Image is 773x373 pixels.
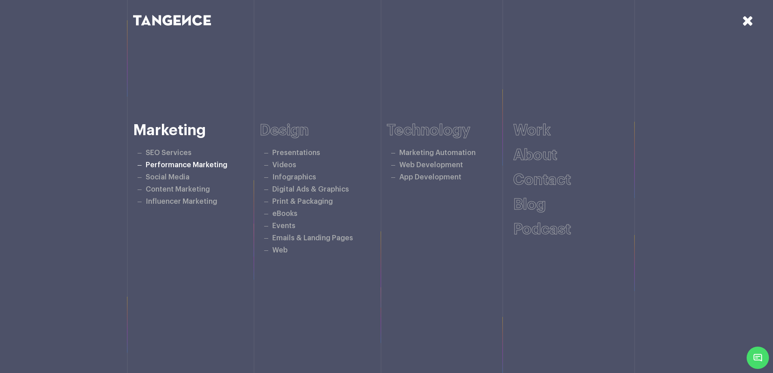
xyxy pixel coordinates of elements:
a: eBooks [272,210,297,217]
a: Social Media [146,174,189,181]
a: Influencer Marketing [146,198,217,205]
a: Presentations [272,149,320,156]
a: Web [272,247,288,254]
a: Contact [513,172,571,188]
h6: Design [260,122,387,139]
a: Digital Ads & Graphics [272,186,349,193]
a: Podcast [513,222,571,237]
a: Content Marketing [146,186,210,193]
a: App Development [399,174,461,181]
a: SEO Services [146,149,192,156]
h6: Technology [387,122,514,139]
h6: Marketing [133,122,260,139]
a: Events [272,222,295,229]
a: About [513,148,557,163]
a: Work [513,123,551,138]
span: Chat Widget [747,347,769,369]
a: Performance Marketing [146,162,227,168]
a: Blog [513,197,546,212]
a: Emails & Landing Pages [272,235,353,241]
a: Infographics [272,174,316,181]
a: Print & Packaging [272,198,333,205]
a: Videos [272,162,296,168]
a: Marketing Automation [399,149,476,156]
a: Web Development [399,162,463,168]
